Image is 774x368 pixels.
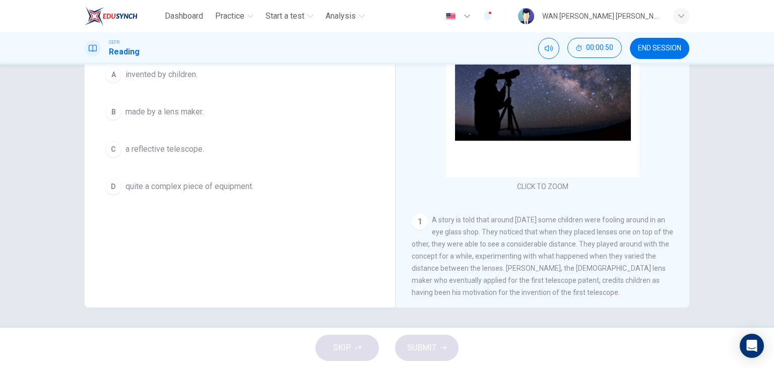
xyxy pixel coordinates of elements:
div: 1 [412,214,428,230]
span: invented by children. [125,69,198,81]
button: Dquite a complex piece of equipment. [101,174,379,199]
span: CEFR [109,39,119,46]
div: C [105,141,121,157]
div: B [105,104,121,120]
span: made by a lens maker. [125,106,204,118]
div: Mute [538,38,559,59]
span: Practice [215,10,244,22]
div: A [105,67,121,83]
img: Profile picture [518,8,534,24]
div: Open Intercom Messenger [740,334,764,358]
img: EduSynch logo [85,6,138,26]
button: Ca reflective telescope. [101,137,379,162]
button: Practice [211,7,257,25]
div: D [105,178,121,195]
span: Start a test [266,10,304,22]
button: 00:00:50 [567,38,622,58]
span: A story is told that around [DATE] some children were fooling around in an eye glass shop. They n... [412,216,673,296]
img: en [444,13,457,20]
button: Dashboard [161,7,207,25]
button: Analysis [321,7,369,25]
span: 00:00:50 [586,44,613,52]
div: Hide [567,38,622,59]
button: Bmade by a lens maker. [101,99,379,125]
span: END SESSION [638,44,681,52]
span: Dashboard [165,10,203,22]
span: a reflective telescope. [125,143,204,155]
h1: Reading [109,46,140,58]
a: EduSynch logo [85,6,161,26]
span: Analysis [326,10,356,22]
button: Ainvented by children. [101,62,379,87]
div: WAN [PERSON_NAME] [PERSON_NAME] [PERSON_NAME] [542,10,661,22]
span: quite a complex piece of equipment. [125,180,253,193]
button: Start a test [262,7,317,25]
button: END SESSION [630,38,689,59]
